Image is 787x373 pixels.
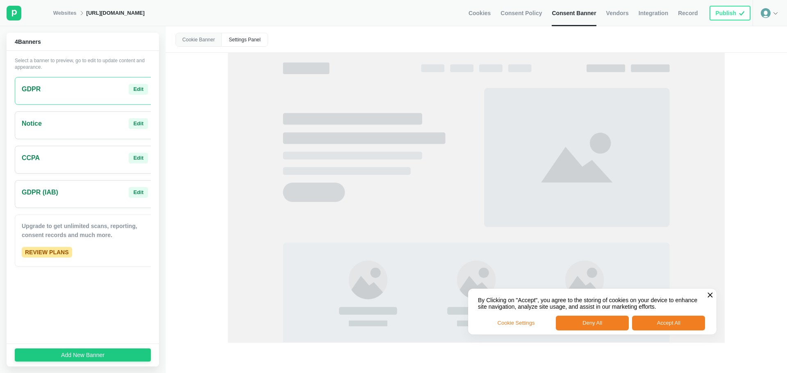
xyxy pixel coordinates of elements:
span: Consent Banner [552,9,596,17]
button: Edit [129,153,148,163]
div: Upgrade to get unlimited scans, reporting, consent records and much more. [22,222,148,240]
img: Placeholderimage.png [228,53,725,343]
span: GDPR (IAB) [22,188,58,197]
button: Edit [129,118,148,129]
div: 4 Banners [7,33,159,51]
div: Edit [133,120,143,127]
div: Edit [133,86,143,93]
div: All banners are integrated and published on website. [707,4,753,23]
button: Publishicon [710,6,751,20]
button: Deny All [556,316,629,330]
span: Record [678,9,698,17]
span: Notice [22,119,42,129]
div: Add New Banner [61,351,105,359]
a: REVIEW PLANS [22,247,72,258]
a: Websites [53,9,77,17]
p: By Clicking on "Accept", you agree to the storing of cookies on your device to enhance site navig... [478,292,707,315]
div: [URL][DOMAIN_NAME] [86,9,145,17]
button: Accept All [632,316,705,330]
button: Edit [129,187,148,198]
span: Integration [639,9,668,17]
span: Consent Policy [500,9,542,17]
span: Vendors [606,9,629,17]
button: Edit [129,84,148,95]
div: Select a banner to preview, go to edit to update content and appearance. [15,57,157,70]
div: Publish [715,9,736,17]
button: Cookie Settings [480,316,553,330]
div: Edit [133,154,143,162]
button: Add New Banner [15,348,151,362]
span: Cookies [469,9,491,17]
img: icon [739,9,745,17]
div: Settings Panel [222,33,268,46]
div: Cookie Banner [176,33,222,46]
span: CCPA [22,153,40,163]
div: Edit [133,189,143,196]
span: GDPR [22,84,41,94]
